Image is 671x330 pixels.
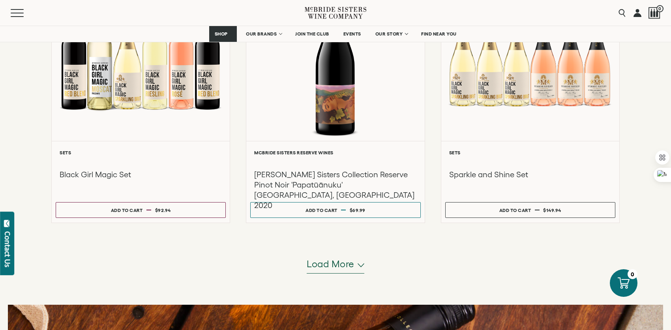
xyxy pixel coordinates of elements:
[4,231,11,267] div: Contact Us
[449,169,611,180] h3: Sparkle and Shine Set
[250,202,420,218] button: Add to cart $69.99
[60,169,222,180] h3: Black Girl Magic Set
[246,31,277,37] span: OUR BRANDS
[543,208,561,213] span: $149.94
[307,255,364,274] button: Load more
[628,269,637,279] div: 0
[254,169,416,210] h3: [PERSON_NAME] Sisters Collection Reserve Pinot Noir 'Papatūānuku' [GEOGRAPHIC_DATA], [GEOGRAPHIC_...
[449,150,611,155] h6: Sets
[60,150,222,155] h6: Sets
[290,26,334,42] a: JOIN THE CLUB
[155,208,171,213] span: $92.94
[306,204,337,216] div: Add to cart
[209,26,237,42] a: SHOP
[343,31,361,37] span: EVENTS
[11,9,39,17] button: Mobile Menu Trigger
[416,26,462,42] a: FIND NEAR YOU
[254,150,416,155] h6: McBride Sisters Reserve Wines
[350,208,365,213] span: $69.99
[445,202,615,218] button: Add to cart $149.94
[56,202,226,218] button: Add to cart $92.94
[111,204,143,216] div: Add to cart
[656,5,664,12] span: 0
[375,31,403,37] span: OUR STORY
[370,26,412,42] a: OUR STORY
[421,31,457,37] span: FIND NEAR YOU
[241,26,286,42] a: OUR BRANDS
[338,26,366,42] a: EVENTS
[307,257,354,271] span: Load more
[214,31,228,37] span: SHOP
[295,31,329,37] span: JOIN THE CLUB
[499,204,531,216] div: Add to cart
